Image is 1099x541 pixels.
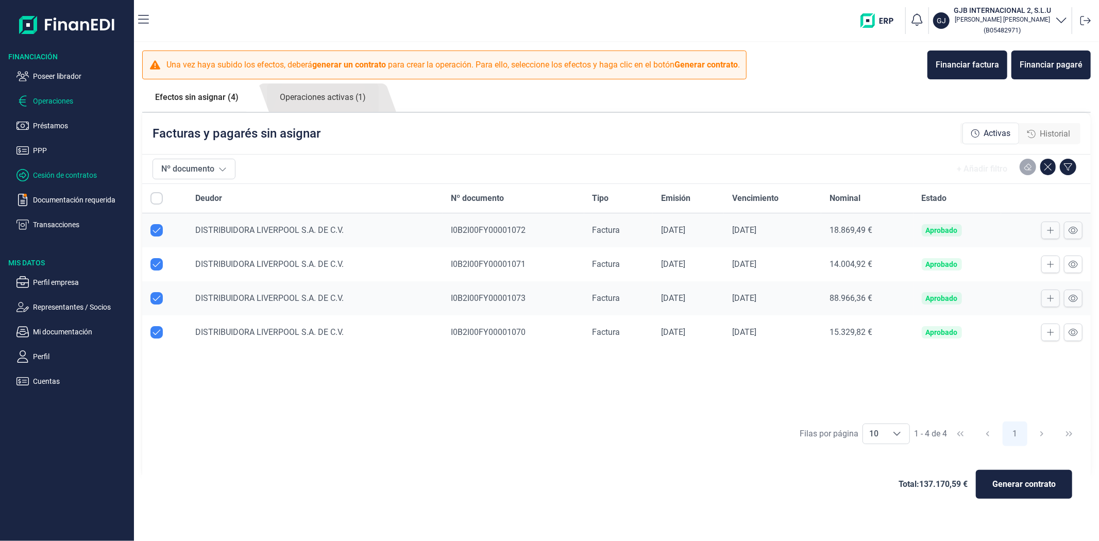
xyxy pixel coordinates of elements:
span: Nº documento [451,192,504,205]
button: First Page [948,421,973,446]
button: Previous Page [975,421,1000,446]
span: Nominal [830,192,860,205]
b: Generar contrato [674,60,738,70]
p: Documentación requerida [33,194,130,206]
div: [DATE] [661,259,716,269]
div: Activas [962,123,1019,144]
p: Préstamos [33,120,130,132]
button: PPP [16,144,130,157]
div: Aprobado [926,328,958,336]
button: Representantes / Socios [16,301,130,313]
div: Row Unselected null [150,292,163,305]
div: 14.004,92 € [830,259,905,269]
p: Poseer librador [33,70,130,82]
p: PPP [33,144,130,157]
span: Estado [922,192,947,205]
p: Perfil [33,350,130,363]
div: 88.966,36 € [830,293,905,303]
div: Filas por página [800,428,858,440]
div: [DATE] [661,225,716,235]
button: Cesión de contratos [16,169,130,181]
div: [DATE] [661,327,716,337]
button: Cuentas [16,375,130,387]
button: Financiar factura [927,50,1007,79]
div: Aprobado [926,260,958,268]
span: Factura [593,259,620,269]
button: Poseer librador [16,70,130,82]
div: Aprobado [926,294,958,302]
button: Perfil empresa [16,276,130,289]
span: Tipo [593,192,609,205]
p: Operaciones [33,95,130,107]
div: [DATE] [732,225,813,235]
button: Mi documentación [16,326,130,338]
span: Historial [1040,128,1070,140]
p: Mi documentación [33,326,130,338]
div: [DATE] [732,293,813,303]
p: [PERSON_NAME] [PERSON_NAME] [954,15,1051,24]
div: [DATE] [732,327,813,337]
p: Transacciones [33,218,130,231]
button: Préstamos [16,120,130,132]
div: Historial [1019,124,1078,144]
button: Generar contrato [976,470,1072,499]
span: DISTRIBUIDORA LIVERPOOL S.A. DE C.V. [195,327,344,337]
b: generar un contrato [312,60,386,70]
p: Representantes / Socios [33,301,130,313]
a: Operaciones activas (1) [267,83,379,112]
button: GJGJB INTERNACIONAL 2, S.L.U[PERSON_NAME] [PERSON_NAME](B05482971) [933,5,1068,36]
span: Total: 137.170,59 € [899,478,968,491]
span: Deudor [195,192,222,205]
div: Aprobado [926,226,958,234]
span: I0B2I00FY00001073 [451,293,526,303]
div: Financiar pagaré [1020,59,1083,71]
button: Transacciones [16,218,130,231]
div: Row Unselected null [150,224,163,236]
button: Perfil [16,350,130,363]
span: I0B2I00FY00001072 [451,225,526,235]
span: Activas [984,127,1010,140]
span: DISTRIBUIDORA LIVERPOOL S.A. DE C.V. [195,225,344,235]
img: erp [860,13,901,28]
p: Facturas y pagarés sin asignar [153,125,320,142]
div: [DATE] [732,259,813,269]
p: Perfil empresa [33,276,130,289]
span: DISTRIBUIDORA LIVERPOOL S.A. DE C.V. [195,259,344,269]
button: Page 1 [1003,421,1027,446]
span: Factura [593,293,620,303]
div: Choose [885,424,909,444]
button: Last Page [1057,421,1081,446]
span: Generar contrato [992,478,1056,491]
div: [DATE] [661,293,716,303]
span: Emisión [661,192,690,205]
div: Financiar factura [936,59,999,71]
span: DISTRIBUIDORA LIVERPOOL S.A. DE C.V. [195,293,344,303]
a: Efectos sin asignar (4) [142,83,251,111]
span: I0B2I00FY00001070 [451,327,526,337]
div: Row Unselected null [150,326,163,339]
span: 1 - 4 de 4 [914,430,947,438]
button: Financiar pagaré [1011,50,1091,79]
span: Vencimiento [732,192,779,205]
p: GJ [937,15,946,26]
button: Documentación requerida [16,194,130,206]
img: Logo de aplicación [19,8,115,41]
p: Cuentas [33,375,130,387]
h3: GJB INTERNACIONAL 2, S.L.U [954,5,1051,15]
button: Nº documento [153,159,235,179]
div: Row Unselected null [150,258,163,270]
div: 18.869,49 € [830,225,905,235]
span: Factura [593,327,620,337]
div: 15.329,82 € [830,327,905,337]
span: 10 [863,424,885,444]
span: I0B2I00FY00001071 [451,259,526,269]
div: All items unselected [150,192,163,205]
p: Una vez haya subido los efectos, deberá para crear la operación. Para ello, seleccione los efecto... [166,59,740,71]
button: Next Page [1029,421,1054,446]
small: Copiar cif [984,26,1021,34]
span: Factura [593,225,620,235]
button: Operaciones [16,95,130,107]
p: Cesión de contratos [33,169,130,181]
